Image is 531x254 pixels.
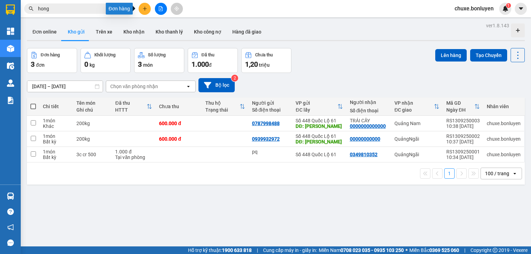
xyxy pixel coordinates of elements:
div: Tạo kho hàng mới [511,23,525,37]
div: Số điện thoại [350,108,388,113]
div: 1 món [43,133,69,139]
button: Kho công nợ [188,23,227,40]
div: 00000000000 [350,136,380,142]
span: question-circle [7,208,14,215]
div: Số điện thoại [252,107,289,113]
strong: 1900 633 818 [222,247,252,253]
div: 0939932972 [252,136,280,142]
div: HTTT [115,107,147,113]
div: Số lượng [148,53,166,57]
div: Ngày ĐH [446,107,474,113]
div: Số 448 Quốc Lộ 61 [296,133,343,139]
div: Chưa thu [255,53,273,57]
div: Đơn hàng [41,53,60,57]
button: Bộ lọc [198,78,235,92]
span: 0 [84,60,88,68]
div: chuxe.bonluyen [487,136,521,142]
span: 3 [31,60,35,68]
button: Tạo Chuyến [470,49,507,62]
button: Hàng đã giao [227,23,267,40]
div: Bất kỳ [43,139,69,144]
img: icon-new-feature [502,6,509,12]
img: warehouse-icon [7,79,14,87]
span: đ [209,62,212,68]
div: VP gửi [296,100,337,106]
div: RS1309250002 [446,133,480,139]
sup: 2 [231,75,238,82]
input: Tìm tên, số ĐT hoặc mã đơn [38,5,120,12]
div: 10:37 [DATE] [446,139,480,144]
div: Ghi chú [76,107,108,113]
span: đơn [36,62,45,68]
div: 0000000000000 [350,123,386,129]
div: Số 448 Quốc Lộ 61 [296,152,343,157]
div: Tại văn phòng [115,154,152,160]
div: 10:38 [DATE] [446,123,480,129]
div: 1.000 đ [115,149,152,154]
th: Toggle SortBy [391,97,443,116]
span: | [464,246,465,254]
div: 0787998488 [252,121,280,126]
div: Chưa thu [159,104,198,109]
div: Mã GD [446,100,474,106]
span: search [29,6,34,11]
th: Toggle SortBy [112,97,156,116]
th: Toggle SortBy [443,97,483,116]
div: RS1309250003 [446,118,480,123]
div: 1 món [43,149,69,154]
div: VP nhận [394,100,434,106]
span: món [143,62,153,68]
button: Khối lượng0kg [81,48,131,73]
span: file-add [158,6,163,11]
button: plus [139,3,151,15]
span: Hỗ trợ kỹ thuật: [188,246,252,254]
img: warehouse-icon [7,45,14,52]
sup: 1 [506,3,511,8]
div: pq [252,149,289,154]
div: Nhân viên [487,104,521,109]
div: Khác [43,123,69,129]
th: Toggle SortBy [202,97,248,116]
div: 100 / trang [485,170,509,177]
span: triệu [259,62,270,68]
button: file-add [155,3,167,15]
button: caret-down [515,3,527,15]
div: Tên món [76,100,108,106]
button: aim [171,3,183,15]
button: Đã thu1.000đ [188,48,238,73]
div: DĐ: lai vung [296,139,343,144]
div: Chọn văn phòng nhận [110,83,158,90]
div: Người gửi [252,100,289,106]
div: 200kg [76,136,108,142]
button: Chưa thu1,20 triệu [241,48,291,73]
button: Kho nhận [118,23,150,40]
button: Đơn hàng3đơn [27,48,77,73]
div: 600.000 đ [159,136,198,142]
span: Cung cấp máy in - giấy in: [263,246,317,254]
div: 200kg [76,121,108,126]
svg: open [186,84,191,89]
div: QuảngNgãi [394,136,439,142]
div: 600.000 đ [159,121,198,126]
div: Số 448 Quốc Lộ 61 [296,118,343,123]
div: Đơn hàng [106,3,133,15]
button: Số lượng3món [134,48,184,73]
div: Bất kỳ [43,154,69,160]
span: caret-down [518,6,524,12]
span: kg [90,62,95,68]
span: 1,20 [245,60,258,68]
div: TRÁI CÂY [350,118,388,123]
div: DĐ: LAI VUNG [296,123,343,129]
span: plus [142,6,147,11]
div: chuxe.bonluyen [487,152,521,157]
div: ĐC giao [394,107,434,113]
div: Quảng Nam [394,121,439,126]
div: Chi tiết [43,104,69,109]
button: Trên xe [90,23,118,40]
span: aim [174,6,179,11]
img: warehouse-icon [7,62,14,69]
span: Miền Bắc [409,246,459,254]
span: ⚪️ [406,249,408,252]
div: Đã thu [115,100,147,106]
button: Kho gửi [62,23,90,40]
